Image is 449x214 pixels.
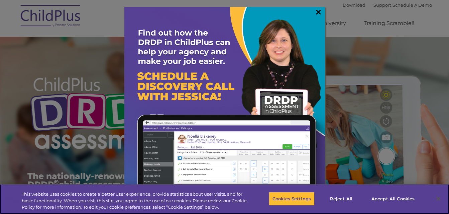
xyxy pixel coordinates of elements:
[315,9,322,15] a: ×
[368,192,418,206] button: Accept All Cookies
[269,192,315,206] button: Cookies Settings
[431,191,446,206] button: Close
[22,191,247,211] div: This website uses cookies to create a better user experience, provide statistics about user visit...
[320,192,362,206] button: Reject All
